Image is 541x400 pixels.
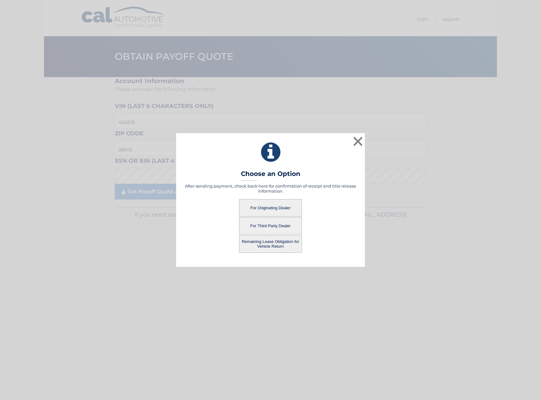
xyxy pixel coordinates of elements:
[352,135,364,148] button: ×
[239,199,302,217] button: For Originating Dealer
[184,183,357,194] h5: After sending payment, check back here for confirmation of receipt and title release information.
[241,170,300,181] h3: Choose an Option
[239,235,302,253] button: Remaining Lease Obligation for Vehicle Return
[239,217,302,234] button: For Third Party Dealer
